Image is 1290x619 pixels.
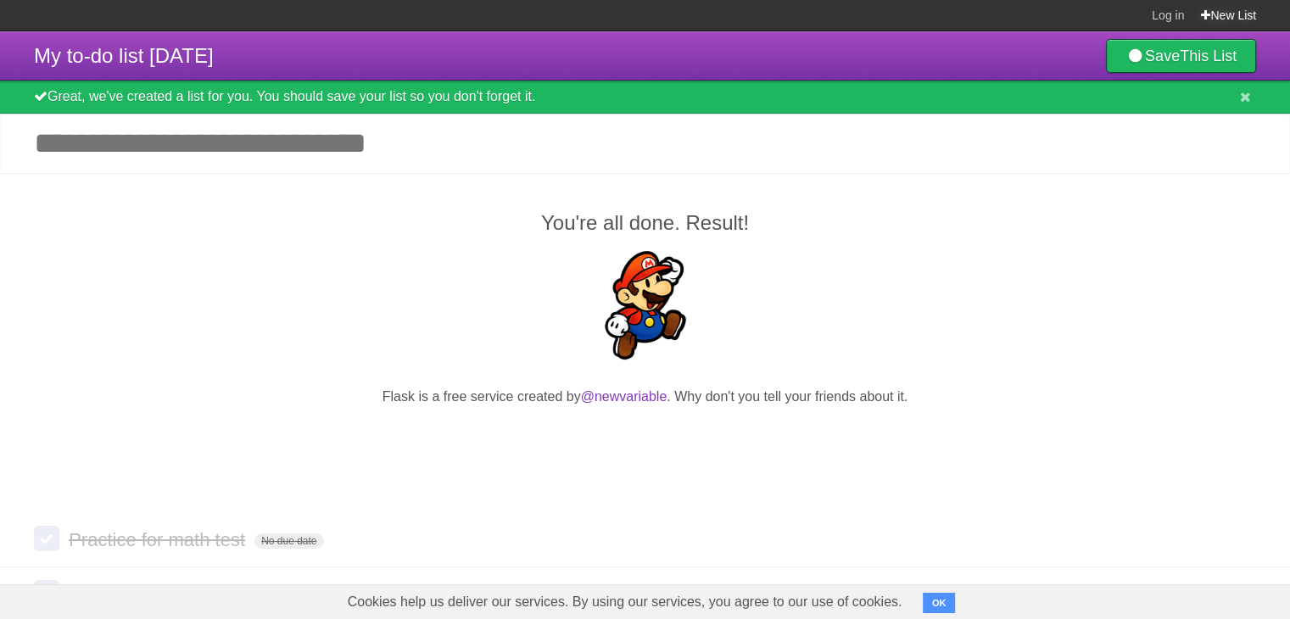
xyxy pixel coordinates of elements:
iframe: X Post Button [615,428,676,452]
a: SaveThis List [1106,39,1256,73]
span: No due date [254,533,323,549]
h2: You're all done. Result! [34,208,1256,238]
label: Done [34,580,59,605]
p: Flask is a free service created by . Why don't you tell your friends about it. [34,387,1256,407]
img: Super Mario [591,251,700,360]
span: Practice for music test [69,583,256,605]
span: Cookies help us deliver our services. By using our services, you agree to our use of cookies. [331,585,919,619]
span: Practice for math test [69,529,249,550]
a: @newvariable [581,389,667,404]
label: Done [34,526,59,551]
span: My to-do list [DATE] [34,44,214,67]
button: OK [923,593,956,613]
b: This List [1180,47,1237,64]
